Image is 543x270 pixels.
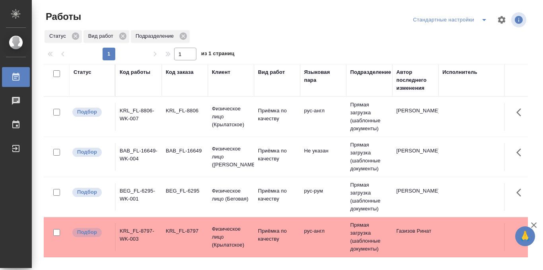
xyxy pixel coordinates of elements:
td: рус-англ [300,103,346,131]
p: Подбор [77,108,97,116]
td: Не указан [300,143,346,171]
div: Статус [74,68,91,76]
td: [PERSON_NAME] [392,143,438,171]
button: Здесь прячутся важные кнопки [512,223,531,242]
td: BAB_FL-16649-WK-004 [116,143,162,171]
span: Посмотреть информацию [511,12,528,27]
button: Здесь прячутся важные кнопки [512,143,531,162]
div: Можно подбирать исполнителей [72,107,111,118]
p: Физическое лицо (Крылатское) [212,225,250,249]
div: Вид работ [258,68,285,76]
div: Подразделение [350,68,391,76]
p: Подбор [77,228,97,236]
span: 🙏 [518,228,532,245]
p: Физическое лицо (Беговая) [212,187,250,203]
p: Вид работ [88,32,116,40]
button: 🙏 [515,226,535,246]
td: KRL_FL-8806-WK-007 [116,103,162,131]
div: Языковая пара [304,68,342,84]
p: Подбор [77,148,97,156]
div: BAB_FL-16649 [166,147,204,155]
div: Код заказа [166,68,194,76]
td: рус-рум [300,183,346,211]
div: Можно подбирать исполнителей [72,227,111,238]
div: Вид работ [83,30,129,43]
td: Прямая загрузка (шаблонные документы) [346,97,392,137]
button: Здесь прячутся важные кнопки [512,103,531,122]
p: Статус [49,32,69,40]
span: Работы [44,10,81,23]
p: Подбор [77,188,97,196]
p: Приёмка по качеству [258,187,296,203]
p: Приёмка по качеству [258,227,296,243]
td: KRL_FL-8797-WK-003 [116,223,162,251]
span: Настроить таблицу [492,10,511,29]
td: [PERSON_NAME] [392,103,438,131]
div: KRL_FL-8797 [166,227,204,235]
button: Здесь прячутся важные кнопки [512,183,531,202]
td: Прямая загрузка (шаблонные документы) [346,217,392,257]
div: split button [411,13,492,26]
div: Код работы [120,68,150,76]
div: KRL_FL-8806 [166,107,204,115]
td: рус-англ [300,223,346,251]
td: BEG_FL-6295-WK-001 [116,183,162,211]
td: [PERSON_NAME] [392,183,438,211]
div: Клиент [212,68,230,76]
p: Приёмка по качеству [258,147,296,163]
div: Можно подбирать исполнителей [72,147,111,158]
div: Подразделение [131,30,190,43]
td: Прямая загрузка (шаблонные документы) [346,177,392,217]
div: Автор последнего изменения [396,68,434,92]
td: Прямая загрузка (шаблонные документы) [346,137,392,177]
div: BEG_FL-6295 [166,187,204,195]
div: Можно подбирать исполнителей [72,187,111,198]
div: Исполнитель [442,68,477,76]
p: Приёмка по качеству [258,107,296,123]
span: из 1 страниц [201,49,235,60]
td: Газизов Ринат [392,223,438,251]
p: Физическое лицо (Крылатское) [212,105,250,129]
div: Статус [45,30,82,43]
p: Физическое лицо ([PERSON_NAME]) [212,145,250,169]
p: Подразделение [136,32,176,40]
